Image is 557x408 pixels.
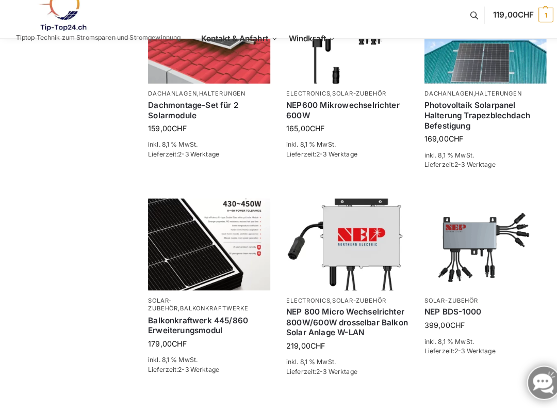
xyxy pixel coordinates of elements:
[145,106,265,127] a: Dachmontage-Set für 2 Solarmodule
[174,366,215,374] span: 2-3 Werktage
[145,155,215,163] span: Lieferzeit:
[303,130,318,138] span: CHF
[280,299,323,306] a: Electronics
[145,97,265,104] p: ,
[176,307,243,314] a: Balkonkraftwerke
[168,340,183,349] span: CHF
[145,299,174,314] a: Solar-Zubehör
[168,130,183,138] span: CHF
[527,16,542,30] span: 1
[445,166,485,174] span: 2-3 Werktage
[280,358,400,368] p: inkl. 8,1 % MwSt.
[415,140,453,149] bdi: 169,00
[280,106,400,127] a: NEP600 Mikrowechselrichter 600W
[309,155,350,163] span: 2-3 Werktage
[145,203,265,293] img: Balkonkraftwerk 445/860 Erweiterungsmodul
[415,97,535,104] p: ,
[280,309,400,339] a: NEP 800 Micro Wechselrichter 800W/600W drosselbar Balkon Solar Anlage W-LAN
[280,155,350,163] span: Lieferzeit:
[280,342,318,351] bdi: 219,00
[145,97,193,104] a: Dachanlagen
[280,97,323,104] a: Electronics
[280,299,400,307] p: ,
[445,348,485,356] span: 2-3 Werktage
[15,42,177,49] p: Tiptop Technik zum Stromsparen und Stromgewinnung
[415,338,535,348] p: inkl. 8,1 % MwSt.
[145,146,265,155] p: inkl. 8,1 % MwSt.
[415,97,463,104] a: Dachanlagen
[309,368,350,376] span: 2-3 Werktage
[280,368,350,376] span: Lieferzeit:
[483,18,522,28] span: 119,00
[278,23,333,70] a: Windkraft
[280,203,400,293] img: NEP 800 Drosselbar auf 600 Watt
[280,130,318,138] bdi: 165,00
[415,322,455,331] bdi: 399,00
[145,317,265,337] a: Balkonkraftwerk 445/860 Erweiterungsmodul
[415,166,485,174] span: Lieferzeit:
[280,97,400,104] p: ,
[465,97,511,104] a: Halterungen
[483,8,542,39] a: 119,00CHF 1
[196,41,262,51] span: Kontakt & Anfahrt
[415,156,535,165] p: inkl. 8,1 % MwSt.
[415,299,468,306] a: Solar-Zubehör
[145,299,265,315] p: ,
[415,309,535,319] a: NEP BDS-1000
[304,342,318,351] span: CHF
[283,41,319,51] span: Windkraft
[194,97,240,104] a: Halterungen
[192,23,276,70] a: Kontakt & Anfahrt
[145,130,183,138] bdi: 159,00
[145,366,215,374] span: Lieferzeit:
[415,106,535,137] a: Photovoltaik Solarpanel Halterung Trapezblechdach Befestigung
[325,97,378,104] a: Solar-Zubehör
[145,340,183,349] bdi: 179,00
[506,18,522,28] span: CHF
[415,203,535,293] img: NEP BDS-1000
[174,155,215,163] span: 2-3 Werktage
[439,140,453,149] span: CHF
[280,146,400,155] p: inkl. 8,1 % MwSt.
[325,299,378,306] a: Solar-Zubehör
[145,356,265,366] p: inkl. 8,1 % MwSt.
[440,322,455,331] span: CHF
[415,348,485,356] span: Lieferzeit:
